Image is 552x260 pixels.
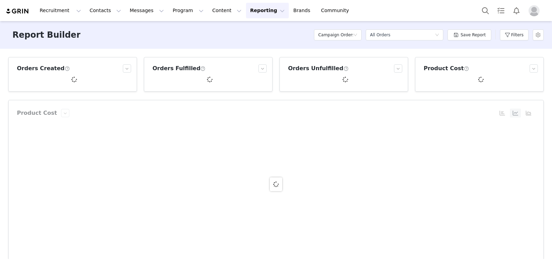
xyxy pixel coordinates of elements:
[17,64,70,73] h3: Orders Created
[246,3,289,18] button: Reporting
[493,3,509,18] a: Tasks
[370,30,390,40] div: All Orders
[509,3,524,18] button: Notifications
[126,3,168,18] button: Messages
[208,3,246,18] button: Content
[6,8,30,15] img: grin logo
[318,30,353,40] h5: Campaign Orders
[289,3,316,18] a: Brands
[524,5,546,16] button: Profile
[500,29,529,40] button: Filters
[86,3,125,18] button: Contacts
[36,3,85,18] button: Recruitment
[317,3,356,18] a: Community
[478,3,493,18] button: Search
[152,64,206,73] h3: Orders Fulfilled
[288,64,348,73] h3: Orders Unfulfilled
[447,29,491,40] button: Save Report
[529,5,540,16] img: placeholder-profile.jpg
[168,3,208,18] button: Program
[12,29,80,41] h3: Report Builder
[424,64,469,73] h3: Product Cost
[353,33,357,38] i: icon: down
[435,33,439,38] i: icon: down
